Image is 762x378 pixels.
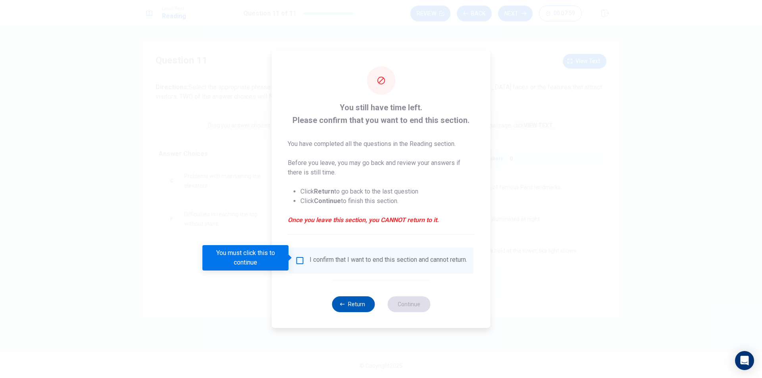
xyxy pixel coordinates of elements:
[202,245,289,271] div: You must click this to continue
[314,188,334,195] strong: Return
[295,256,305,265] span: You must click this to continue
[300,196,475,206] li: Click to finish this section.
[387,296,430,312] button: Continue
[300,187,475,196] li: Click to go back to the last question
[332,296,375,312] button: Return
[310,256,467,265] div: I confirm that I want to end this section and cannot return.
[314,197,341,205] strong: Continue
[288,158,475,177] p: Before you leave, you may go back and review your answers if there is still time.
[288,101,475,127] span: You still have time left. Please confirm that you want to end this section.
[288,139,475,149] p: You have completed all the questions in the Reading section.
[735,351,754,370] div: Open Intercom Messenger
[288,215,475,225] em: Once you leave this section, you CANNOT return to it.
